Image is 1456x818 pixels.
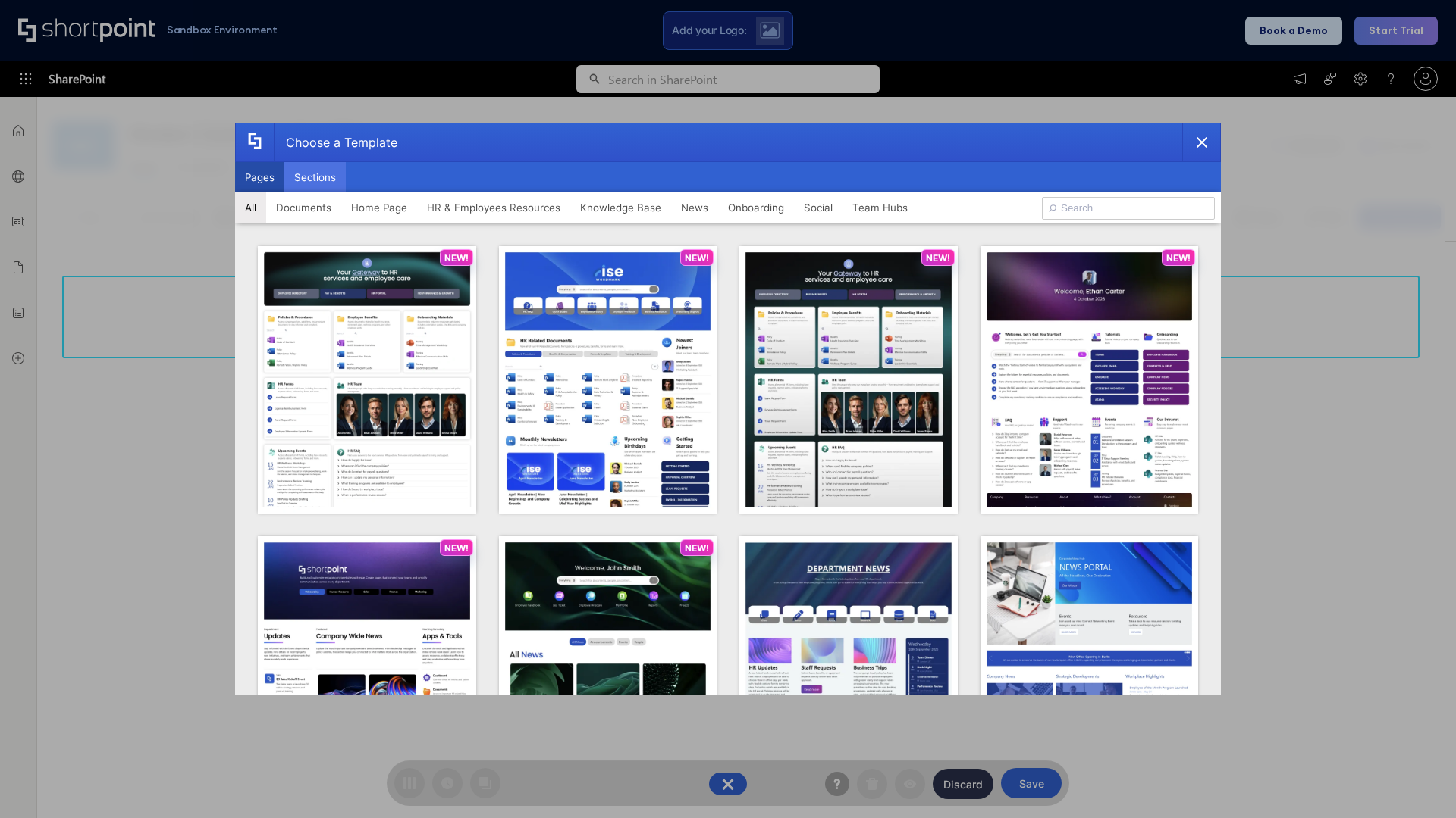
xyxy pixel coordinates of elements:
p: NEW! [926,252,950,264]
button: News [671,192,718,223]
p: NEW! [685,252,709,264]
button: Team Hubs [843,192,918,223]
button: Documents [266,192,341,223]
button: Sections [284,162,346,192]
button: All [235,192,266,223]
p: NEW! [444,542,469,554]
p: NEW! [1166,252,1191,264]
div: template selector [235,123,1221,695]
button: Home Page [341,192,417,223]
input: Search [1042,197,1215,220]
div: Choose a Template [274,123,397,161]
p: NEW! [685,542,709,554]
button: Pages [235,162,284,192]
button: HR & Employees Resources [417,192,570,223]
button: Social [794,192,843,223]
iframe: Chat Widget [1380,745,1456,818]
button: Knowledge Base [570,192,671,223]
button: Onboarding [718,192,794,223]
p: NEW! [444,252,469,264]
